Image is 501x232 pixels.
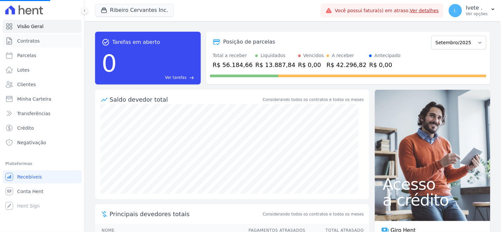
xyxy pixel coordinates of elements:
a: Lotes [3,63,82,77]
span: Principais devedores totais [110,210,262,218]
a: Contratos [3,34,82,48]
span: Recebíveis [17,174,42,180]
span: Lotes [17,67,30,73]
a: Crédito [3,121,82,135]
span: Crédito [17,125,34,131]
div: Vencidos [304,52,324,59]
div: R$ 42.296,82 [327,60,367,69]
div: Saldo devedor total [110,95,262,104]
button: Ribeiro Cervantes Inc. [95,4,174,17]
a: Conta Hent [3,185,82,198]
p: Ver opções [466,11,488,17]
span: Conta Hent [17,188,43,195]
a: Negativação [3,136,82,149]
div: Antecipado [375,52,401,59]
span: Clientes [17,81,36,88]
div: Posição de parcelas [223,38,275,46]
a: Ver tarefas east [120,75,194,81]
span: Acesso [383,176,483,192]
p: Ivete . [466,5,488,11]
span: Transferências [17,110,51,117]
a: Transferências [3,107,82,120]
span: Contratos [17,38,40,44]
div: 0 [102,46,117,81]
span: east [189,75,194,80]
span: a crédito [383,192,483,208]
div: R$ 56.184,66 [213,60,253,69]
span: Tarefas em aberto [112,38,160,46]
span: Minha Carteira [17,96,51,102]
span: Você possui fatura(s) em atraso. [335,7,439,14]
span: Negativação [17,139,46,146]
a: Minha Carteira [3,92,82,106]
span: I. [454,8,457,13]
div: Liquidados [261,52,286,59]
div: R$ 0,00 [298,60,324,69]
div: R$ 13.887,84 [255,60,295,69]
span: Parcelas [17,52,36,59]
span: task_alt [102,38,110,46]
div: Considerando todos os contratos e todos os meses [263,97,364,103]
a: Visão Geral [3,20,82,33]
div: Plataformas [5,160,79,168]
span: Considerando todos os contratos e todos os meses [263,211,364,217]
a: Recebíveis [3,170,82,183]
a: Ver detalhes [410,8,439,13]
span: Visão Geral [17,23,44,30]
a: Parcelas [3,49,82,62]
button: I. Ivete . Ver opções [444,1,501,20]
div: Total a receber [213,52,253,59]
div: A receber [332,52,354,59]
div: R$ 0,00 [369,60,401,69]
span: Ver tarefas [165,75,187,81]
a: Clientes [3,78,82,91]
